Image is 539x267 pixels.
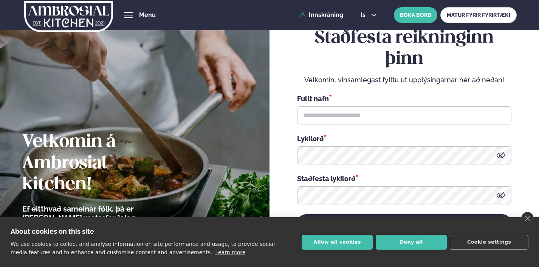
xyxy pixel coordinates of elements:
[22,204,179,222] p: Ef eitthvað sameinar fólk, þá er [PERSON_NAME] matarferðalag.
[22,132,179,195] h2: Velkomin á Ambrosial kitchen!
[355,12,383,18] button: is
[376,235,447,250] button: Deny all
[24,1,113,32] img: logo
[297,133,511,143] div: Lykilorð
[215,249,245,255] a: Learn more
[297,173,511,183] div: Staðfesta lykilorð
[297,28,511,70] h2: Staðfesta reikninginn þinn
[521,212,534,225] a: close
[297,75,511,84] p: Velkomin, vinsamlegast fylltu út upplýsingarnar hér að neðan!
[300,12,343,18] a: Innskráning
[361,12,368,18] span: is
[394,7,437,23] button: BÓKA BORÐ
[302,235,373,250] button: Allow all cookies
[11,241,275,255] p: We use cookies to collect and analyse information on site performance and usage, to provide socia...
[297,214,511,232] button: STAÐFESTA REIKNING
[450,235,528,250] button: Cookie settings
[297,94,511,103] div: Fullt nafn
[11,227,94,235] strong: About cookies on this site
[440,7,517,23] a: MATUR FYRIR FYRIRTÆKI
[124,11,133,20] button: hamburger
